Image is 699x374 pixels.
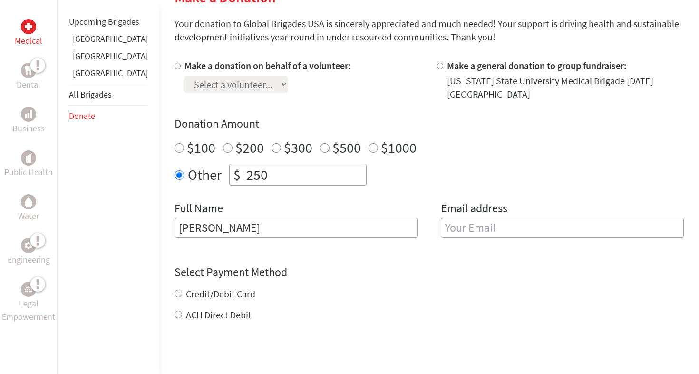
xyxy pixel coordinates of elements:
[73,68,148,79] a: [GEOGRAPHIC_DATA]
[25,110,32,118] img: Business
[69,32,148,49] li: Ghana
[69,110,95,121] a: Donate
[21,63,36,78] div: Dental
[441,201,507,218] label: Email address
[184,59,351,71] label: Make a donation on behalf of a volunteer:
[17,78,40,91] p: Dental
[187,138,215,157] label: $100
[25,66,32,75] img: Dental
[69,11,148,32] li: Upcoming Brigades
[18,209,39,223] p: Water
[12,122,45,135] p: Business
[21,194,36,209] div: Water
[447,59,627,71] label: Make a general donation to group fundraiser:
[18,194,39,223] a: WaterWater
[25,242,32,249] img: Engineering
[2,297,55,324] p: Legal Empowerment
[69,67,148,84] li: Panama
[186,309,252,321] label: ACH Direct Debit
[69,84,148,106] li: All Brigades
[69,49,148,67] li: Guatemala
[175,116,684,131] h4: Donation Amount
[21,238,36,253] div: Engineering
[73,33,148,44] a: [GEOGRAPHIC_DATA]
[175,265,684,280] h4: Select Payment Method
[235,138,264,157] label: $200
[21,19,36,34] div: Medical
[69,89,112,100] a: All Brigades
[188,164,222,186] label: Other
[25,196,32,207] img: Water
[332,138,361,157] label: $500
[8,238,50,266] a: EngineeringEngineering
[441,218,684,238] input: Your Email
[4,166,53,179] p: Public Health
[17,63,40,91] a: DentalDental
[21,150,36,166] div: Public Health
[381,138,417,157] label: $1000
[8,253,50,266] p: Engineering
[175,17,684,44] p: Your donation to Global Brigades USA is sincerely appreciated and much needed! Your support is dr...
[15,34,42,48] p: Medical
[25,286,32,292] img: Legal Empowerment
[25,153,32,163] img: Public Health
[15,19,42,48] a: MedicalMedical
[175,201,223,218] label: Full Name
[186,288,255,300] label: Credit/Debit Card
[447,74,684,101] div: [US_STATE] State University Medical Brigade [DATE] [GEOGRAPHIC_DATA]
[2,282,55,324] a: Legal EmpowermentLegal Empowerment
[4,150,53,179] a: Public HealthPublic Health
[284,138,312,157] label: $300
[73,50,148,61] a: [GEOGRAPHIC_DATA]
[21,282,36,297] div: Legal Empowerment
[25,23,32,30] img: Medical
[244,164,366,185] input: Enter Amount
[175,218,418,238] input: Enter Full Name
[69,106,148,127] li: Donate
[230,164,244,185] div: $
[69,16,139,27] a: Upcoming Brigades
[12,107,45,135] a: BusinessBusiness
[21,107,36,122] div: Business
